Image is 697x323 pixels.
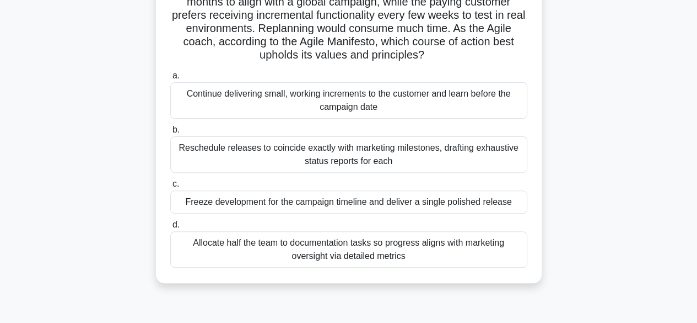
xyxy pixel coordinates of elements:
[172,220,180,229] span: d.
[170,190,527,214] div: Freeze development for the campaign timeline and deliver a single polished release
[170,82,527,119] div: Continue delivering small, working increments to the customer and learn before the campaign date
[172,71,180,80] span: a.
[172,125,180,134] span: b.
[170,136,527,173] div: Reschedule releases to coincide exactly with marketing milestones, drafting exhaustive status rep...
[170,231,527,268] div: Allocate half the team to documentation tasks so progress aligns with marketing oversight via det...
[172,179,179,188] span: c.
